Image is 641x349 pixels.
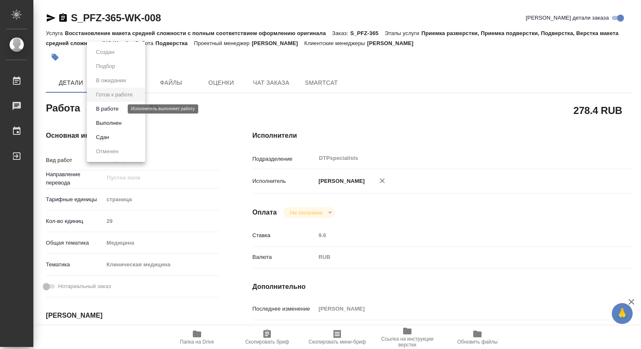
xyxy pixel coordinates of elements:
[93,90,135,99] button: Готов к работе
[93,147,121,156] button: Отменен
[93,104,121,114] button: В работе
[93,119,124,128] button: Выполнен
[93,48,117,57] button: Создан
[93,133,111,142] button: Сдан
[93,62,118,71] button: Подбор
[93,76,129,85] button: В ожидании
